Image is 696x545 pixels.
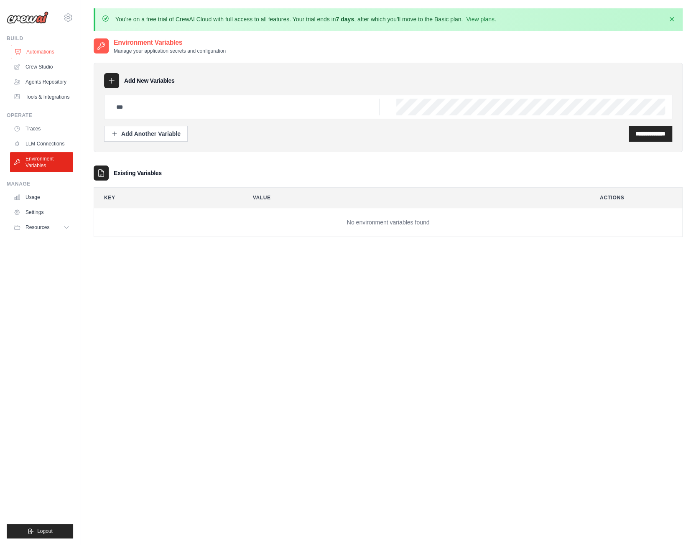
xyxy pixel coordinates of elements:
a: Automations [11,45,74,59]
img: Logo [7,11,48,24]
a: Environment Variables [10,152,73,172]
button: Add Another Variable [104,126,188,142]
a: Usage [10,191,73,204]
th: Key [94,188,236,208]
div: Add Another Variable [111,130,181,138]
h2: Environment Variables [114,38,226,48]
div: Build [7,35,73,42]
button: Logout [7,524,73,538]
a: Tools & Integrations [10,90,73,104]
td: No environment variables found [94,208,682,237]
span: Logout [37,528,53,535]
a: Traces [10,122,73,135]
div: Manage [7,181,73,187]
div: Operate [7,112,73,119]
a: Crew Studio [10,60,73,74]
th: Value [243,188,583,208]
p: Manage your application secrets and configuration [114,48,226,54]
a: View plans [466,16,494,23]
h3: Existing Variables [114,169,162,177]
a: Settings [10,206,73,219]
strong: 7 days [336,16,354,23]
button: Resources [10,221,73,234]
h3: Add New Variables [124,76,175,85]
a: LLM Connections [10,137,73,150]
span: Resources [25,224,49,231]
a: Agents Repository [10,75,73,89]
p: You're on a free trial of CrewAI Cloud with full access to all features. Your trial ends in , aft... [115,15,496,23]
th: Actions [590,188,682,208]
